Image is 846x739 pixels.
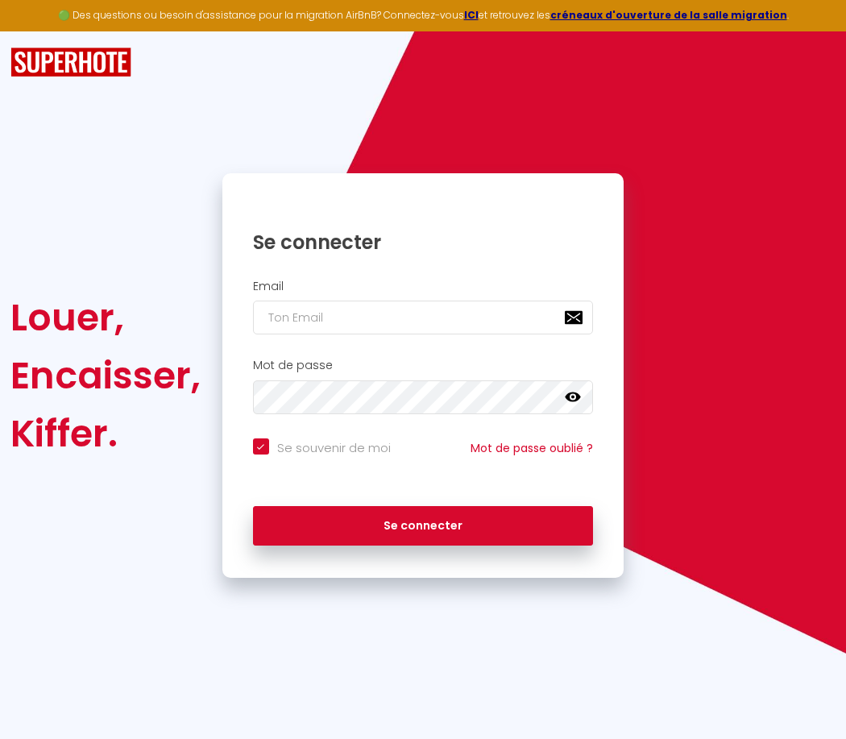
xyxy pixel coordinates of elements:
a: créneaux d'ouverture de la salle migration [550,8,787,22]
h2: Mot de passe [253,359,594,372]
button: Se connecter [253,506,594,546]
div: Kiffer. [10,405,201,463]
h2: Email [253,280,594,293]
div: Louer, [10,289,201,347]
a: Mot de passe oublié ? [471,440,593,456]
a: ICI [464,8,479,22]
div: Encaisser, [10,347,201,405]
input: Ton Email [253,301,594,334]
h1: Se connecter [253,230,594,255]
img: SuperHote logo [10,48,131,77]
